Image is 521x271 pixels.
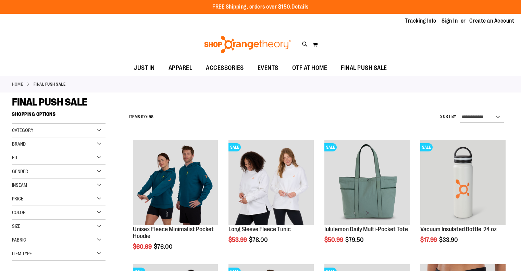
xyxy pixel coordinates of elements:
div: product [225,136,317,261]
div: product [417,136,509,261]
a: APPAREL [162,60,199,76]
a: Vacuum Insulated Bottle 24 oz [420,226,497,233]
a: Unisex Fleece Minimalist Pocket Hoodie [133,226,214,239]
img: lululemon Daily Multi-Pocket Tote [324,140,410,225]
div: product [129,136,222,267]
img: Unisex Fleece Minimalist Pocket Hoodie [133,140,218,225]
a: Sign In [442,17,458,25]
span: Price [12,196,23,201]
img: Vacuum Insulated Bottle 24 oz [420,140,506,225]
span: Inseam [12,182,27,188]
span: SALE [228,143,241,151]
span: FINAL PUSH SALE [341,60,387,76]
span: $78.00 [249,236,269,243]
a: Product image for Fleece Long SleeveSALE [228,140,314,226]
a: lululemon Daily Multi-Pocket ToteSALE [324,140,410,226]
span: Size [12,223,20,229]
a: Long Sleeve Fleece Tunic [228,226,291,233]
a: Tracking Info [405,17,436,25]
a: lululemon Daily Multi-Pocket Tote [324,226,408,233]
a: Unisex Fleece Minimalist Pocket Hoodie [133,140,218,226]
a: JUST IN [127,60,162,76]
span: $50.99 [324,236,344,243]
img: Shop Orangetheory [203,36,292,53]
span: Item Type [12,251,32,256]
span: FINAL PUSH SALE [12,96,87,108]
span: Fit [12,155,18,160]
a: EVENTS [251,60,285,76]
span: $17.99 [420,236,438,243]
div: product [321,136,413,261]
span: $60.99 [133,243,153,250]
span: OTF AT HOME [292,60,327,76]
span: 1 [140,114,142,119]
strong: Shopping Options [12,108,106,124]
label: Sort By [440,114,457,120]
span: $53.99 [228,236,248,243]
span: $79.50 [345,236,365,243]
span: SALE [324,143,337,151]
img: Product image for Fleece Long Sleeve [228,140,314,225]
p: FREE Shipping, orders over $150. [212,3,309,11]
span: 198 [147,114,154,119]
a: Details [291,4,309,10]
span: Fabric [12,237,26,243]
span: Gender [12,169,28,174]
strong: FINAL PUSH SALE [34,81,66,87]
span: EVENTS [258,60,278,76]
span: SALE [420,143,433,151]
a: Home [12,81,23,87]
a: FINAL PUSH SALE [334,60,394,76]
span: Color [12,210,26,215]
a: OTF AT HOME [285,60,334,76]
a: Vacuum Insulated Bottle 24 ozSALE [420,140,506,226]
span: JUST IN [134,60,155,76]
span: $33.90 [439,236,459,243]
span: APPAREL [169,60,193,76]
a: ACCESSORIES [199,60,251,76]
span: Brand [12,141,26,147]
span: Category [12,127,33,133]
h2: Items to [129,112,154,122]
a: Create an Account [469,17,514,25]
span: $76.00 [154,243,174,250]
span: ACCESSORIES [206,60,244,76]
